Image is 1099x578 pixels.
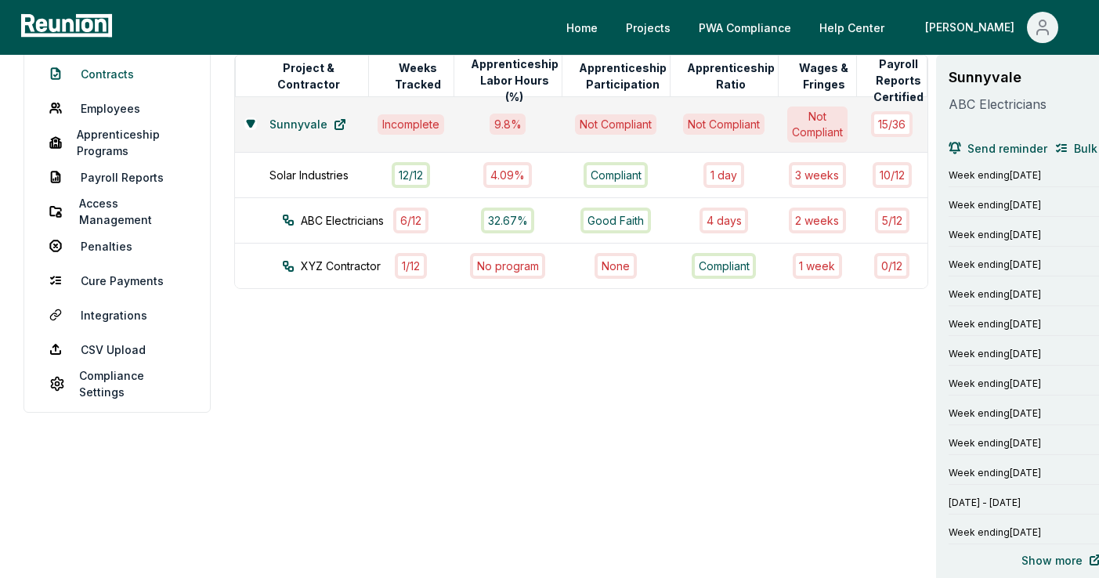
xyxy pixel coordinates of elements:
button: [PERSON_NAME] [913,12,1071,43]
div: Solar Industries [269,167,384,183]
a: Cure Payments [37,265,197,296]
span: Week ending [DATE] [949,526,1041,539]
div: Incomplete [378,114,444,135]
button: Project & Contractor [249,60,368,92]
button: Apprenticeship Ratio [684,60,778,92]
a: Projects [613,12,683,43]
nav: Main [554,12,1083,43]
div: Not Compliant [787,107,848,143]
div: 0 / 12 [874,253,909,279]
a: Compliance Settings [37,368,197,399]
div: 6 / 12 [393,208,428,233]
button: Wages & Fringes [792,60,857,92]
div: 12 / 12 [392,162,430,188]
a: Help Center [807,12,897,43]
div: Compliant [692,253,757,279]
div: Not Compliant [683,114,765,135]
span: Week ending [DATE] [949,407,1041,420]
span: Week ending [DATE] [949,318,1041,331]
a: Access Management [37,196,197,227]
a: PWA Compliance [686,12,804,43]
a: Penalties [37,230,197,262]
span: Week ending [DATE] [949,467,1041,479]
span: Week ending [DATE] [949,348,1041,360]
a: Payroll Reports [37,161,197,193]
div: 10 / 12 [873,162,912,188]
a: CSV Upload [37,334,197,365]
div: 4 days [700,208,749,233]
span: Week ending [DATE] [949,288,1041,301]
div: 1 day [703,162,744,188]
div: 1 week [793,253,843,279]
button: Apprenticeship Participation [576,60,670,92]
a: Integrations [37,299,197,331]
span: Week ending [DATE] [949,169,1041,182]
div: ABC Electricians [282,212,396,229]
a: Employees [37,92,197,124]
span: Send reminder [967,140,1047,157]
span: Week ending [DATE] [949,199,1041,211]
div: 32.67% [481,208,535,233]
div: 5 / 12 [875,208,909,233]
div: 9.8 % [490,114,526,135]
a: Home [554,12,610,43]
div: Compliant [584,162,649,188]
button: Payroll Reports Certified [870,65,927,96]
a: Sunnyvale [257,109,359,140]
button: Send reminder [949,132,1047,164]
button: Apprenticeship Labor Hours (%) [468,65,562,96]
span: Week ending [DATE] [949,229,1041,241]
span: [DATE] - [DATE] [949,497,1021,509]
div: No program [470,253,546,279]
div: Good Faith [580,208,651,233]
a: Contracts [37,58,197,89]
a: Apprenticeship Programs [37,127,197,158]
div: 3 week s [789,162,847,188]
div: 2 week s [789,208,847,233]
div: 4.09% [483,162,532,188]
span: Week ending [DATE] [949,378,1041,390]
div: Not Compliant [575,114,656,135]
div: 15 / 36 [871,111,913,137]
span: Week ending [DATE] [949,258,1041,271]
button: Weeks Tracked [382,60,454,92]
span: Week ending [DATE] [949,437,1041,450]
div: None [595,253,637,279]
div: XYZ Contractor [282,258,396,274]
div: [PERSON_NAME] [925,12,1021,43]
div: 1 / 12 [395,253,427,279]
